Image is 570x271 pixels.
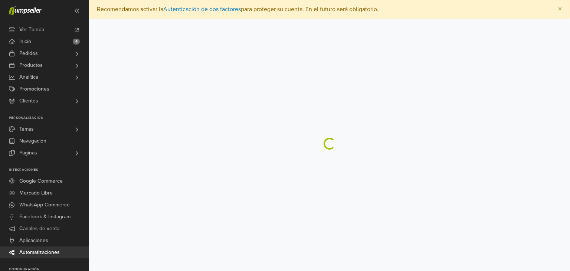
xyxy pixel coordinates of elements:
p: Personalización [9,116,89,120]
span: Analítica [19,71,38,83]
a: Autenticación de dos factores [163,6,241,13]
span: Navegacion [19,135,46,147]
span: × [558,4,562,14]
span: Temas [19,123,34,135]
span: Canales de venta [19,223,59,235]
span: Ver Tienda [19,24,44,36]
span: Páginas [19,147,37,159]
span: Mercado Libre [19,187,53,199]
span: Google Commerce [19,175,63,187]
span: Promociones [19,83,49,95]
span: Clientes [19,95,38,107]
span: Facebook & Instagram [19,211,71,223]
span: Automatizaciones [19,246,60,258]
span: 4 [73,39,80,45]
span: Pedidos [19,48,38,59]
button: Close [550,0,570,18]
span: Inicio [19,36,31,48]
p: Integraciones [9,168,89,172]
span: WhatsApp Commerce [19,199,70,211]
span: Productos [19,59,43,71]
span: Aplicaciones [19,235,48,246]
